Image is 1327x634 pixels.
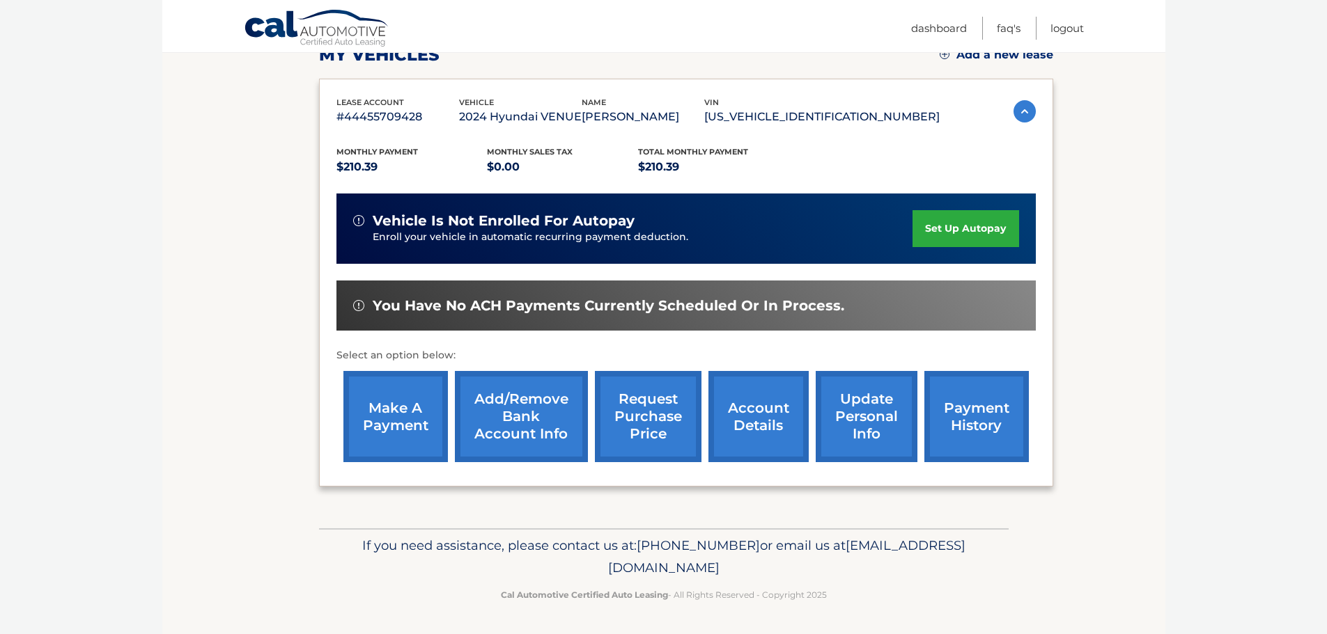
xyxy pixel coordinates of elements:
p: $0.00 [487,157,638,177]
span: [EMAIL_ADDRESS][DOMAIN_NAME] [608,537,965,576]
a: set up autopay [913,210,1018,247]
a: Logout [1050,17,1084,40]
p: [US_VEHICLE_IDENTIFICATION_NUMBER] [704,107,940,127]
a: account details [708,371,809,462]
span: name [582,97,606,107]
p: If you need assistance, please contact us at: or email us at [328,534,1000,579]
a: make a payment [343,371,448,462]
span: Monthly Payment [336,147,418,157]
p: #44455709428 [336,107,459,127]
a: Dashboard [911,17,967,40]
span: You have no ACH payments currently scheduled or in process. [373,297,844,315]
img: add.svg [940,49,949,59]
span: [PHONE_NUMBER] [637,537,760,553]
a: Add a new lease [940,48,1053,62]
a: Cal Automotive [244,9,390,49]
span: vin [704,97,719,107]
a: update personal info [816,371,917,462]
a: request purchase price [595,371,701,462]
span: vehicle is not enrolled for autopay [373,212,635,230]
a: Add/Remove bank account info [455,371,588,462]
span: Monthly sales Tax [487,147,573,157]
span: vehicle [459,97,494,107]
img: accordion-active.svg [1014,100,1036,122]
img: alert-white.svg [353,215,364,226]
p: $210.39 [336,157,488,177]
span: lease account [336,97,404,107]
a: payment history [924,371,1029,462]
p: 2024 Hyundai VENUE [459,107,582,127]
img: alert-white.svg [353,300,364,311]
span: Total Monthly Payment [638,147,748,157]
p: - All Rights Reserved - Copyright 2025 [328,587,1000,602]
strong: Cal Automotive Certified Auto Leasing [501,589,668,600]
p: Select an option below: [336,347,1036,364]
h2: my vehicles [319,45,440,65]
p: Enroll your vehicle in automatic recurring payment deduction. [373,230,913,245]
p: [PERSON_NAME] [582,107,704,127]
p: $210.39 [638,157,789,177]
a: FAQ's [997,17,1021,40]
